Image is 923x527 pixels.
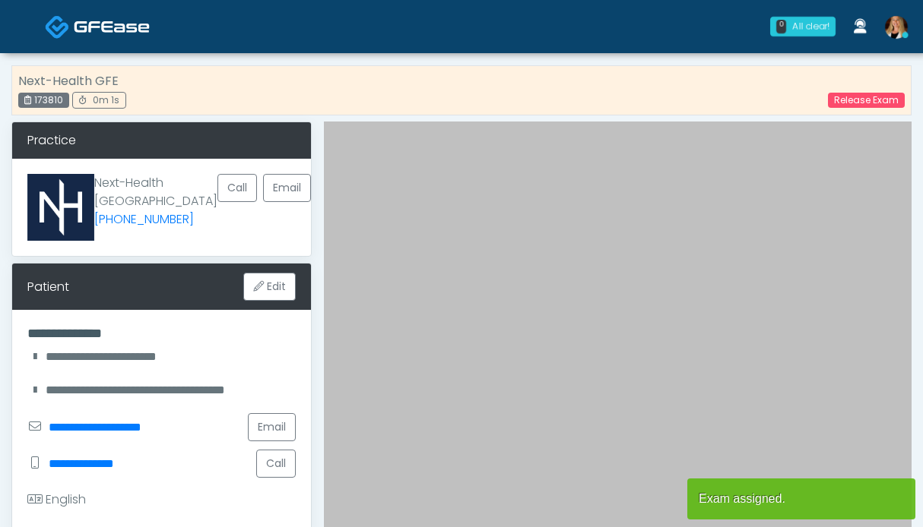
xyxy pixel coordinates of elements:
[248,413,296,441] a: Email
[792,20,829,33] div: All clear!
[18,72,119,90] strong: Next-Health GFE
[12,122,311,159] div: Practice
[828,93,905,108] a: Release Exam
[94,174,217,229] p: Next-Health [GEOGRAPHIC_DATA]
[45,2,150,51] a: Docovia
[93,93,119,106] span: 0m 1s
[776,20,786,33] div: 0
[27,491,86,509] div: English
[27,278,69,296] div: Patient
[885,16,908,39] img: Meagan Petrek
[243,273,296,301] button: Edit
[256,450,296,478] button: Call
[263,174,311,202] a: Email
[18,93,69,108] div: 173810
[761,11,845,43] a: 0 All clear!
[74,19,150,34] img: Docovia
[27,174,94,241] img: Provider image
[94,210,194,228] a: [PHONE_NUMBER]
[687,478,915,519] article: Exam assigned.
[217,174,257,202] button: Call
[45,14,70,39] img: Docovia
